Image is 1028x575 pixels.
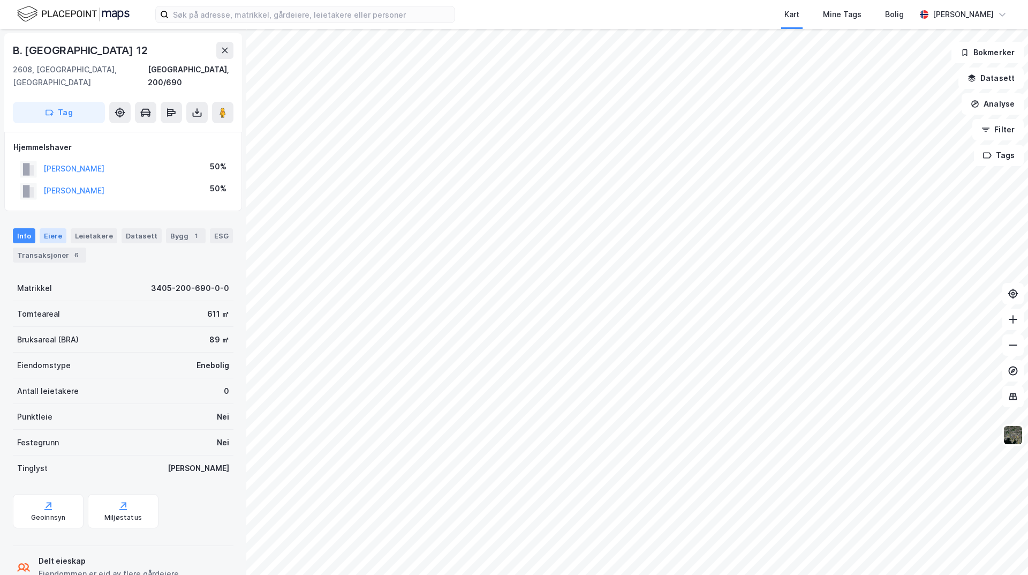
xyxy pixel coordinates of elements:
div: Eiere [40,228,66,243]
div: Nei [217,436,229,449]
img: logo.f888ab2527a4732fd821a326f86c7f29.svg [17,5,130,24]
div: 50% [210,160,226,173]
div: Datasett [122,228,162,243]
div: Leietakere [71,228,117,243]
div: Eiendomstype [17,359,71,372]
input: Søk på adresse, matrikkel, gårdeiere, leietakere eller personer [169,6,455,23]
div: 3405-200-690-0-0 [151,282,229,295]
img: 9k= [1003,425,1023,445]
div: Nei [217,410,229,423]
div: Hjemmelshaver [13,141,233,154]
div: 6 [71,250,82,260]
div: [GEOGRAPHIC_DATA], 200/690 [148,63,233,89]
div: 2608, [GEOGRAPHIC_DATA], [GEOGRAPHIC_DATA] [13,63,148,89]
div: Tomteareal [17,308,60,320]
div: [PERSON_NAME] [933,8,994,21]
button: Datasett [958,68,1024,89]
div: Transaksjoner [13,248,86,263]
div: 50% [210,182,226,195]
div: [PERSON_NAME] [168,462,229,475]
iframe: Chat Widget [974,524,1028,575]
button: Analyse [962,93,1024,115]
button: Tag [13,102,105,123]
button: Bokmerker [951,42,1024,63]
div: Mine Tags [823,8,861,21]
div: Festegrunn [17,436,59,449]
div: B. [GEOGRAPHIC_DATA] 12 [13,42,149,59]
div: Kart [784,8,799,21]
button: Tags [974,145,1024,166]
div: Enebolig [196,359,229,372]
div: Info [13,228,35,243]
div: Matrikkel [17,282,52,295]
div: Bruksareal (BRA) [17,333,79,346]
div: Bygg [166,228,206,243]
div: Bolig [885,8,904,21]
div: 0 [224,385,229,398]
div: 89 ㎡ [209,333,229,346]
button: Filter [972,119,1024,140]
div: Geoinnsyn [31,513,66,522]
div: 611 ㎡ [207,308,229,320]
div: Kontrollprogram for chat [974,524,1028,575]
div: ESG [210,228,233,243]
div: Delt eieskap [39,555,179,567]
div: Punktleie [17,410,52,423]
div: 1 [191,230,201,241]
div: Antall leietakere [17,385,79,398]
div: Miljøstatus [104,513,142,522]
div: Tinglyst [17,462,48,475]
